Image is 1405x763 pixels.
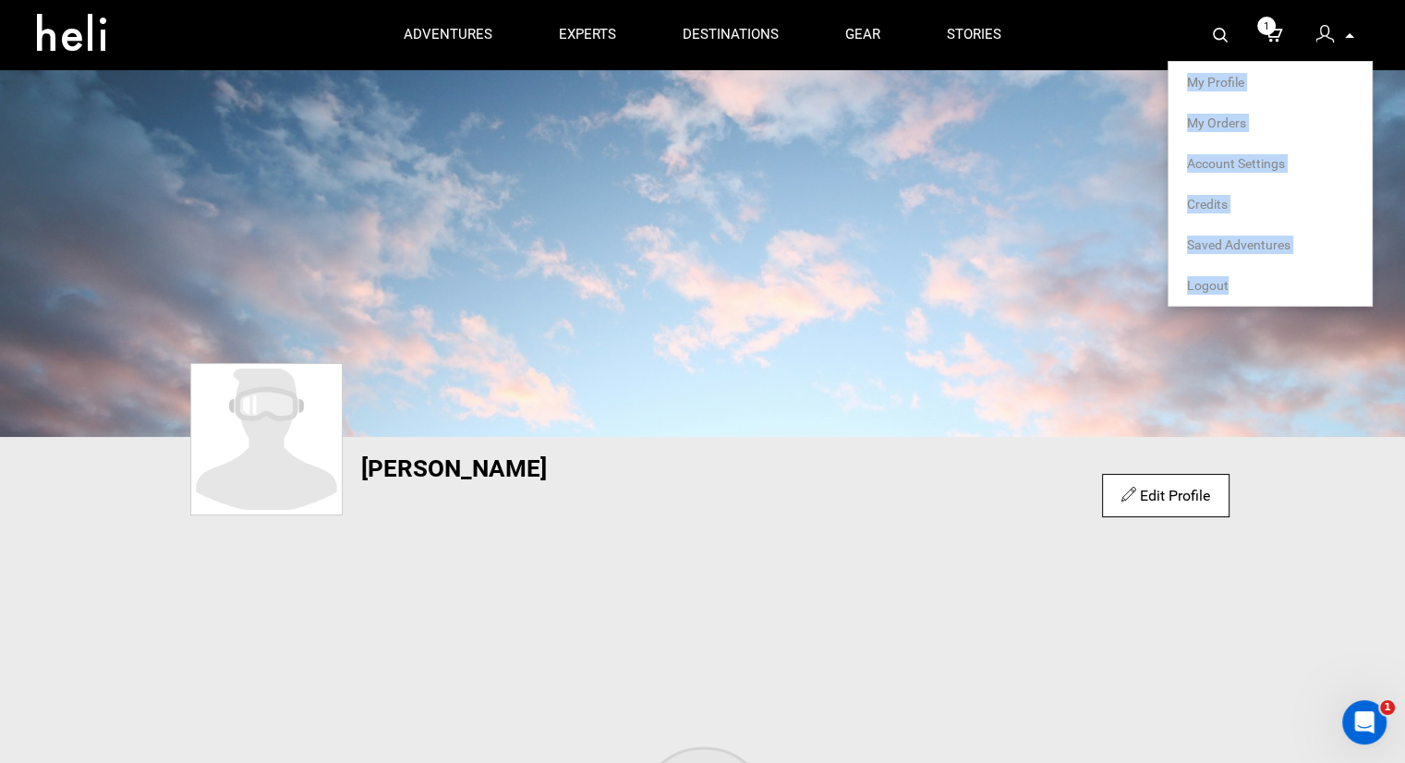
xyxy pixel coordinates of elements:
img: signin-icon-3x.png [1315,25,1334,43]
span: My Orders [1187,115,1246,130]
a: Credits [1187,195,1353,213]
span: 1 [1257,17,1276,35]
p: experts [559,25,616,44]
span: Logout [1187,278,1229,293]
img: dummy-profile.svg [195,369,338,510]
p: destinations [683,25,779,44]
span: Saved Adventures [1187,237,1290,252]
a: Edit Profile [1121,487,1209,504]
span: Account Settings [1187,156,1285,171]
span: 1 [1380,700,1395,715]
span: My Profile [1187,75,1244,90]
iframe: Intercom live chat [1342,700,1387,745]
img: search-bar-icon.svg [1213,28,1228,42]
h1: [PERSON_NAME] [361,455,878,481]
p: adventures [404,25,492,44]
